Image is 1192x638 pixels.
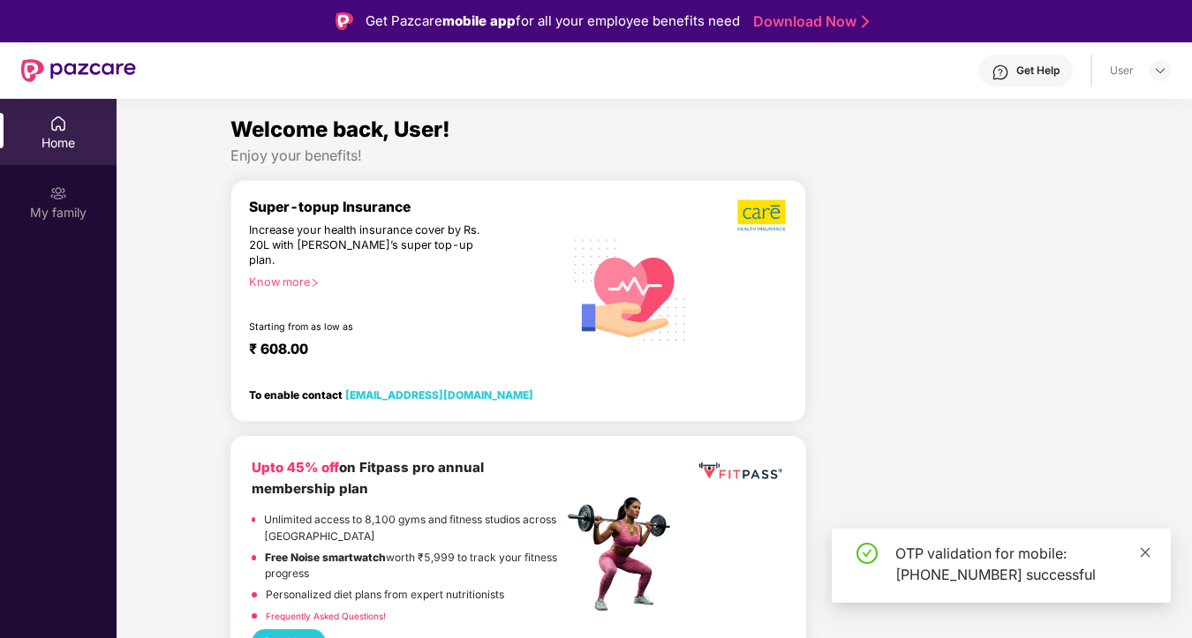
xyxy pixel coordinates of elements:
p: Unlimited access to 8,100 gyms and fitness studios across [GEOGRAPHIC_DATA] [264,512,562,545]
div: Get Pazcare for all your employee benefits need [366,11,740,32]
div: ₹ 608.00 [249,341,546,362]
img: svg+xml;base64,PHN2ZyB3aWR0aD0iMjAiIGhlaWdodD0iMjAiIHZpZXdCb3g9IjAgMCAyMCAyMCIgZmlsbD0ibm9uZSIgeG... [49,184,67,202]
div: Get Help [1016,64,1060,78]
img: fppp.png [696,457,785,484]
span: check-circle [856,543,878,564]
div: User [1110,64,1134,78]
img: fpp.png [562,492,686,616]
img: b5dec4f62d2307b9de63beb79f102df3.png [737,199,788,232]
div: Starting from as low as [249,321,488,334]
p: worth ₹5,999 to track your fitness progress [265,550,562,583]
img: svg+xml;base64,PHN2ZyBpZD0iSG9tZSIgeG1sbnM9Imh0dHA6Ly93d3cudzMub3JnLzIwMDAvc3ZnIiB3aWR0aD0iMjAiIG... [49,115,67,132]
span: Welcome back, User! [230,116,450,142]
span: right [310,278,320,288]
strong: Free Noise smartwatch [265,551,386,564]
div: Enjoy your benefits! [230,146,1079,165]
a: Frequently Asked Questions! [266,611,386,621]
img: svg+xml;base64,PHN2ZyBpZD0iRHJvcGRvd24tMzJ4MzIiIHhtbG5zPSJodHRwOi8vd3d3LnczLm9yZy8yMDAwL3N2ZyIgd2... [1153,64,1167,78]
strong: mobile app [442,12,516,29]
div: Increase your health insurance cover by Rs. 20L with [PERSON_NAME]’s super top-up plan. [249,223,487,268]
div: OTP validation for mobile: [PHONE_NUMBER] successful [895,543,1150,585]
div: To enable contact [249,388,533,401]
p: Personalized diet plans from expert nutritionists [266,587,504,604]
b: Upto 45% off [252,459,339,476]
a: Download Now [753,12,864,31]
img: Stroke [862,12,869,31]
img: svg+xml;base64,PHN2ZyB4bWxucz0iaHR0cDovL3d3dy53My5vcmcvMjAwMC9zdmciIHhtbG5zOnhsaW5rPSJodHRwOi8vd3... [563,221,698,357]
img: New Pazcare Logo [21,59,136,82]
img: svg+xml;base64,PHN2ZyBpZD0iSGVscC0zMngzMiIgeG1sbnM9Imh0dHA6Ly93d3cudzMub3JnLzIwMDAvc3ZnIiB3aWR0aD... [992,64,1009,81]
b: on Fitpass pro annual membership plan [252,459,484,497]
span: close [1139,546,1151,559]
a: [EMAIL_ADDRESS][DOMAIN_NAME] [345,388,533,402]
div: Know more [249,275,553,288]
div: Super-topup Insurance [249,199,563,215]
img: Logo [336,12,353,30]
